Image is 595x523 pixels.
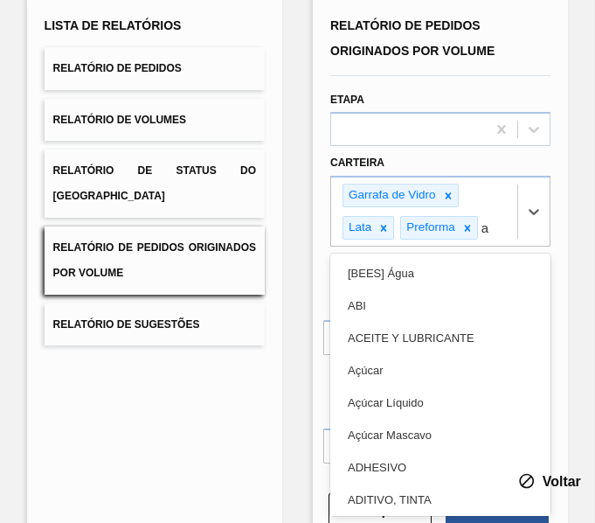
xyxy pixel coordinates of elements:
[45,150,265,218] button: Relatório de Status do [GEOGRAPHIC_DATA]
[45,47,265,90] button: Relatório de Pedidos
[330,94,364,106] label: Etapa
[330,387,550,419] div: Açúcar Líquido
[53,164,256,202] span: Relatório de Status do [GEOGRAPHIC_DATA]
[330,322,550,354] div: ACEITE Y LUBRICANTE
[53,62,182,74] span: Relatório de Pedidos
[45,18,182,32] span: Lista de Relatórios
[53,318,200,331] span: Relatório de Sugestões
[330,419,550,451] div: Açúcar Mascavo
[343,217,374,239] div: Lata
[45,99,265,142] button: Relatório de Volumes
[323,429,463,464] input: dd/mm/yyyy
[401,217,458,239] div: Preforma
[343,185,439,206] div: Garrafa de Vidro
[53,241,256,279] span: Relatório de Pedidos Originados por Volume
[330,289,550,322] div: ABI
[45,303,265,346] button: Relatório de Sugestões
[45,227,265,295] button: Relatório de Pedidos Originados por Volume
[330,257,550,289] div: [BEES] Água
[330,484,550,516] div: ADITIVO, TINTA
[330,18,495,58] span: Relatório de Pedidos Originados por Volume
[323,320,463,355] input: dd/mm/yyyy
[330,354,550,387] div: Açúcar
[330,157,384,169] label: Carteira
[53,114,186,126] span: Relatório de Volumes
[330,451,550,484] div: ADHESIVO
